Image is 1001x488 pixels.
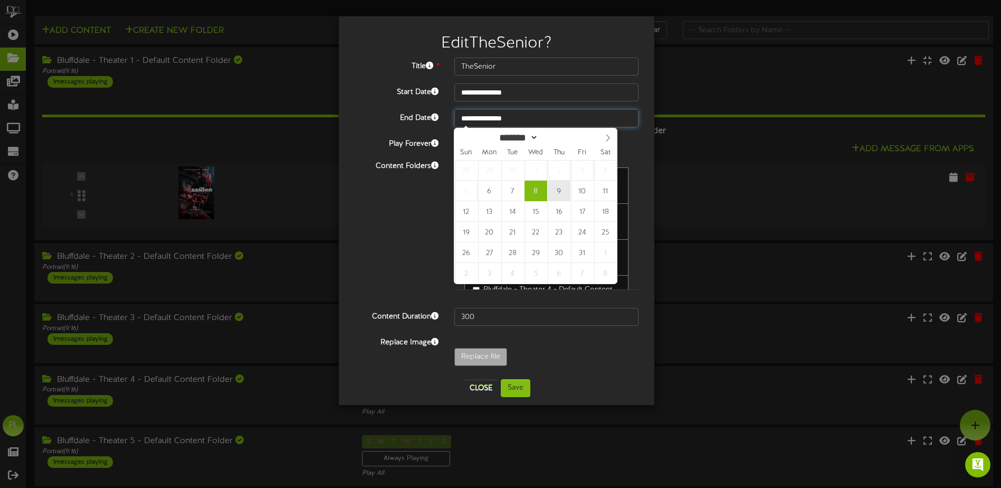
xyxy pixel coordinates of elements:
[473,287,480,294] input: Bluffdale - Theater 4 - Default Content Folder
[594,149,617,156] span: Sat
[347,157,446,172] label: Content Folders
[594,201,617,222] span: October 18, 2025
[570,149,594,156] span: Fri
[455,201,478,222] span: October 12, 2025
[965,452,990,477] div: Open Intercom Messenger
[525,242,547,263] span: October 29, 2025
[478,263,501,284] span: November 3, 2025
[571,181,594,201] span: October 10, 2025
[571,263,594,284] span: November 7, 2025
[594,222,617,242] span: October 25, 2025
[548,160,570,181] span: October 2, 2025
[454,58,638,76] input: Title
[571,160,594,181] span: October 3, 2025
[525,181,547,201] span: October 8, 2025
[525,263,547,284] span: November 5, 2025
[463,380,499,397] button: Close
[501,149,524,156] span: Tue
[478,201,501,222] span: October 13, 2025
[548,201,570,222] span: October 16, 2025
[455,242,478,263] span: October 26, 2025
[347,334,446,348] label: Replace Image
[483,286,613,304] span: Bluffdale - Theater 4 - Default Content Folder
[347,308,446,322] label: Content Duration
[347,58,446,72] label: Title
[547,149,570,156] span: Thu
[571,222,594,242] span: October 24, 2025
[525,222,547,242] span: October 22, 2025
[524,149,547,156] span: Wed
[571,201,594,222] span: October 17, 2025
[501,201,524,222] span: October 14, 2025
[347,135,446,149] label: Play Forever
[455,181,478,201] span: October 5, 2025
[501,181,524,201] span: October 7, 2025
[455,160,478,181] span: September 28, 2025
[501,263,524,284] span: November 4, 2025
[501,222,524,242] span: October 21, 2025
[478,181,501,201] span: October 6, 2025
[548,222,570,242] span: October 23, 2025
[594,263,617,284] span: November 8, 2025
[594,160,617,181] span: October 4, 2025
[594,181,617,201] span: October 11, 2025
[548,263,570,284] span: November 6, 2025
[347,109,446,124] label: End Date
[548,242,570,263] span: October 30, 2025
[478,160,501,181] span: September 29, 2025
[525,201,547,222] span: October 15, 2025
[478,222,501,242] span: October 20, 2025
[454,149,478,156] span: Sun
[347,83,446,98] label: Start Date
[571,242,594,263] span: October 31, 2025
[478,149,501,156] span: Mon
[355,35,638,52] h2: Edit TheSenior ?
[548,181,570,201] span: October 9, 2025
[501,379,530,397] button: Save
[455,222,478,242] span: October 19, 2025
[525,160,547,181] span: October 1, 2025
[501,242,524,263] span: October 28, 2025
[454,308,638,326] input: 15
[455,263,478,284] span: November 2, 2025
[501,160,524,181] span: September 30, 2025
[594,242,617,263] span: November 1, 2025
[538,132,576,143] input: Year
[478,242,501,263] span: October 27, 2025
